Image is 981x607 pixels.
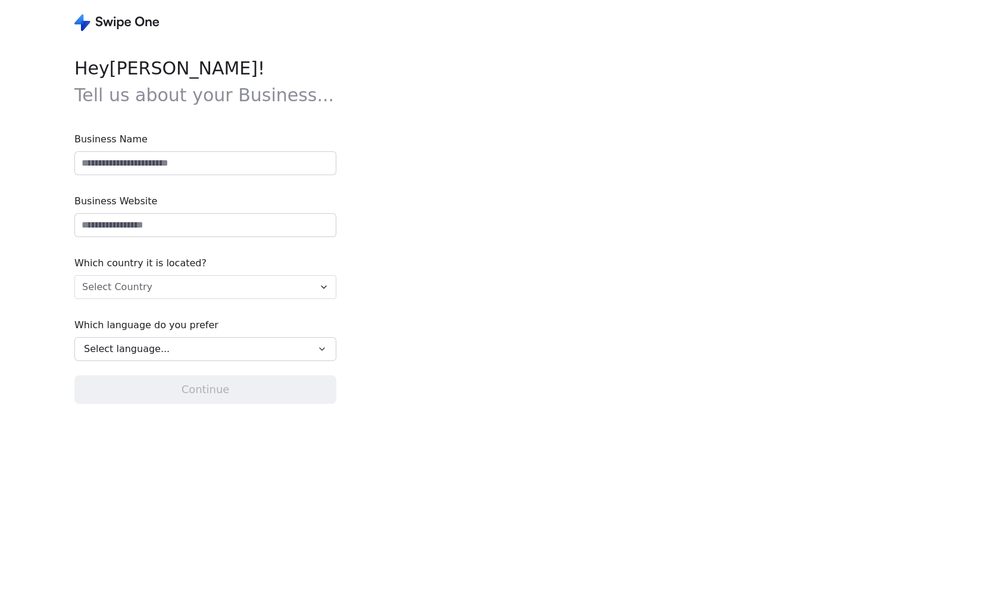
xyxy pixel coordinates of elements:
[74,194,336,208] span: Business Website
[82,280,152,294] span: Select Country
[74,375,336,404] button: Continue
[74,256,336,270] span: Which country it is located?
[74,318,336,332] span: Which language do you prefer
[74,85,334,105] span: Tell us about your Business...
[74,55,336,108] span: Hey [PERSON_NAME] !
[74,132,336,147] span: Business Name
[84,342,170,356] span: Select language...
